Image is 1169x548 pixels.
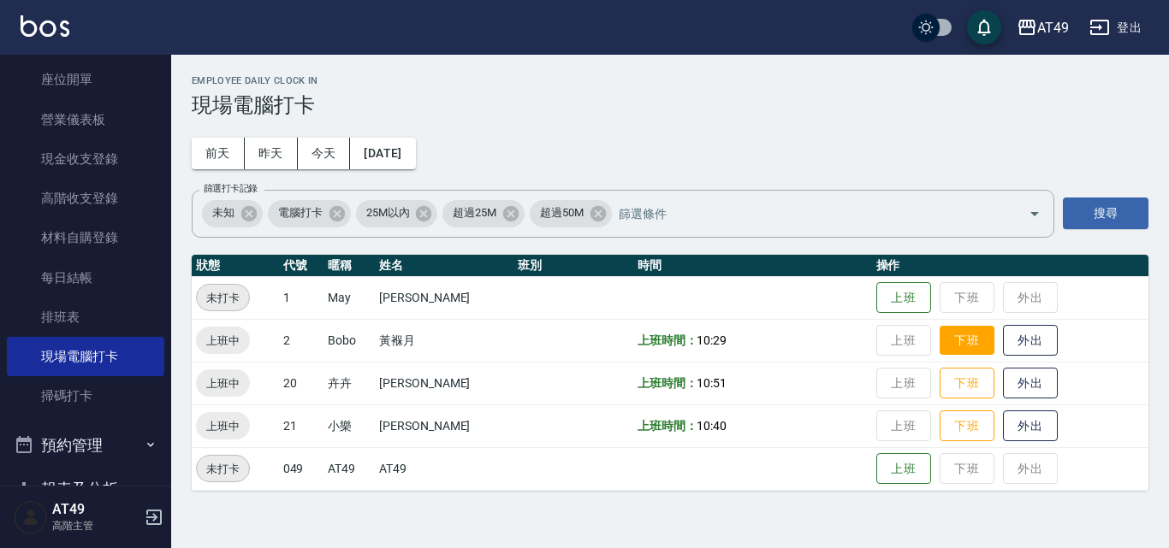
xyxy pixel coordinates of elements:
[872,255,1148,277] th: 操作
[7,258,164,298] a: 每日結帳
[52,518,139,533] p: 高階主管
[323,404,375,447] td: 小樂
[323,319,375,362] td: Bobo
[530,204,594,221] span: 超過50M
[1021,200,1048,227] button: Open
[298,138,351,169] button: 今天
[940,368,994,399] button: 下班
[197,460,249,478] span: 未打卡
[1003,368,1058,399] button: 外出
[375,319,513,362] td: 黃褓月
[192,93,1148,117] h3: 現場電腦打卡
[192,75,1148,86] h2: Employee Daily Clock In
[697,419,727,433] span: 10:40
[530,200,612,227] div: 超過50M
[614,198,999,228] input: 篩選條件
[442,204,507,221] span: 超過25M
[1003,410,1058,442] button: 外出
[279,362,324,404] td: 20
[21,15,69,37] img: Logo
[638,376,697,390] b: 上班時間：
[697,333,727,347] span: 10:29
[375,276,513,319] td: [PERSON_NAME]
[356,204,420,221] span: 25M以內
[192,138,245,169] button: 前天
[279,447,324,490] td: 049
[7,60,164,99] a: 座位開單
[268,204,333,221] span: 電腦打卡
[323,447,375,490] td: AT49
[7,337,164,376] a: 現場電腦打卡
[204,182,258,195] label: 篩選打卡記錄
[1037,17,1069,38] div: AT49
[633,255,872,277] th: 時間
[279,255,324,277] th: 代號
[375,447,513,490] td: AT49
[7,100,164,139] a: 營業儀表板
[940,410,994,442] button: 下班
[7,218,164,257] a: 材料自購登錄
[375,255,513,277] th: 姓名
[375,404,513,447] td: [PERSON_NAME]
[202,204,245,221] span: 未知
[268,200,351,227] div: 電腦打卡
[279,404,324,447] td: 21
[442,200,525,227] div: 超過25M
[356,200,438,227] div: 25M以內
[7,139,164,179] a: 現金收支登錄
[638,419,697,433] b: 上班時間：
[196,374,250,392] span: 上班中
[940,326,994,356] button: 下班
[279,319,324,362] td: 2
[196,332,250,350] span: 上班中
[7,179,164,218] a: 高階收支登錄
[196,417,250,435] span: 上班中
[52,501,139,518] h5: AT49
[7,298,164,337] a: 排班表
[192,255,279,277] th: 狀態
[1063,197,1148,229] button: 搜尋
[1003,325,1058,356] button: 外出
[1083,12,1148,44] button: 登出
[7,423,164,468] button: 預約管理
[375,362,513,404] td: [PERSON_NAME]
[197,289,249,307] span: 未打卡
[697,376,727,390] span: 10:51
[279,276,324,319] td: 1
[350,138,415,169] button: [DATE]
[202,200,263,227] div: 未知
[7,467,164,511] button: 報表及分析
[513,255,632,277] th: 班別
[967,10,1001,44] button: save
[1010,10,1076,45] button: AT49
[323,255,375,277] th: 暱稱
[323,276,375,319] td: May
[876,282,931,314] button: 上班
[14,500,48,534] img: Person
[323,362,375,404] td: 卉卉
[638,333,697,347] b: 上班時間：
[876,453,931,485] button: 上班
[7,376,164,415] a: 掃碼打卡
[245,138,298,169] button: 昨天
